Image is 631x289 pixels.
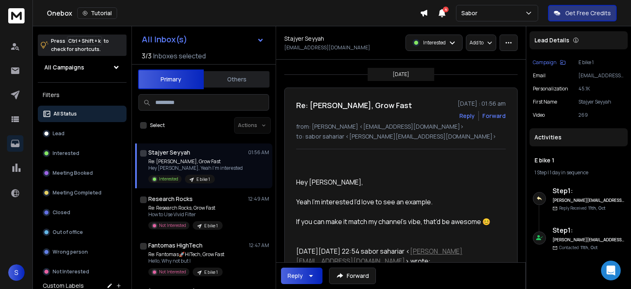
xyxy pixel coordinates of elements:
p: Not Interested [53,268,89,275]
button: Forward [329,268,376,284]
p: Reply Received [559,205,606,211]
p: Wrong person [53,249,88,255]
button: Campaign [533,59,566,66]
p: Interested [159,176,178,182]
div: Activities [530,128,628,146]
span: Ctrl + Shift + k [67,36,102,46]
div: Onebox [47,7,420,19]
p: Video [533,112,545,118]
div: [DATE][DATE] 22:54 sabor sahariar < > wrote: [296,246,499,266]
p: [DATE] [393,71,409,78]
p: How to Use Vivid Filter [148,211,223,218]
h6: Step 1 : [553,225,624,235]
h1: Stajyer Seyyah [284,35,324,43]
p: E bike 1 [204,223,218,229]
h1: Fantomas HighTech [148,241,203,250]
span: 4 [443,7,449,12]
h6: [PERSON_NAME][EMAIL_ADDRESS][DOMAIN_NAME] [553,237,624,243]
p: Not Interested [159,269,186,275]
button: Reply [281,268,322,284]
button: S [8,264,25,281]
button: Meeting Completed [38,185,127,201]
p: [EMAIL_ADDRESS][DOMAIN_NAME] [578,72,624,79]
p: Sabor [461,9,481,17]
p: E bike 1 [196,176,210,183]
p: 12:47 AM [249,242,269,249]
button: All Campaigns [38,59,127,76]
div: Reply [288,272,303,280]
p: from: [PERSON_NAME] <[EMAIL_ADDRESS][DOMAIN_NAME]> [296,123,506,131]
p: Hello, Why not but I [148,258,224,264]
p: 45.1K [578,86,624,92]
h1: E bike 1 [534,156,623,164]
span: 1 Step [534,169,547,176]
h6: Step 1 : [553,186,624,196]
h1: All Campaigns [44,63,84,72]
p: 01:56 AM [248,149,269,156]
button: Closed [38,204,127,221]
h3: Filters [38,89,127,101]
button: Get Free Credits [548,5,617,21]
p: Email [533,72,546,79]
p: Hey [PERSON_NAME], [296,177,499,187]
p: to: sabor sahariar <[PERSON_NAME][EMAIL_ADDRESS][DOMAIN_NAME]> [296,132,506,141]
p: E bike 1 [578,59,624,66]
button: Meeting Booked [38,165,127,181]
button: Lead [38,125,127,142]
p: Out of office [53,229,83,236]
p: Meeting Booked [53,170,93,176]
button: Out of office [38,224,127,240]
button: Primary [138,69,204,89]
p: Meeting Completed [53,190,101,196]
p: First Name [533,99,557,105]
p: Contacted [559,245,598,251]
p: Interested [53,150,79,157]
p: If you can make it match my channel’s vibe, that’d be awesome 😊 [296,217,499,227]
h1: Stajyer Seyyah [148,148,190,157]
p: Lead [53,130,64,137]
button: Interested [38,145,127,162]
h1: Research Rocks [148,195,193,203]
p: Closed [53,209,70,216]
p: Not Interested [159,222,186,229]
h1: All Inbox(s) [142,35,187,44]
p: Personalization [533,86,568,92]
p: Stajyer Seyyah [578,99,624,105]
p: Campaign [533,59,557,66]
p: Yeah I’m interested I’d love to see an example. [296,197,499,207]
p: Get Free Credits [565,9,611,17]
p: Interested [423,39,446,46]
p: Add to [470,39,484,46]
div: Forward [482,112,506,120]
button: Not Interested [38,264,127,280]
label: Select [150,122,165,129]
p: 269 [578,112,624,118]
p: E bike 1 [204,269,218,275]
p: Press to check for shortcuts. [51,37,109,53]
span: 11th, Oct [588,205,606,211]
button: All Inbox(s) [135,31,271,48]
button: Wrong person [38,244,127,260]
div: Open Intercom Messenger [601,261,621,280]
button: Tutorial [77,7,117,19]
p: Re: [PERSON_NAME], Grow Fast [148,158,243,165]
button: Others [204,70,269,88]
span: 11th, Oct [580,245,598,250]
h1: Re: [PERSON_NAME], Grow Fast [296,99,412,111]
p: 12:49 AM [248,196,269,202]
span: 1 day in sequence [550,169,588,176]
p: [EMAIL_ADDRESS][DOMAIN_NAME] [284,44,370,51]
h3: Inboxes selected [153,51,206,61]
span: 3 / 3 [142,51,152,61]
p: [DATE] : 01:56 am [458,99,506,108]
div: | [534,169,623,176]
h6: [PERSON_NAME][EMAIL_ADDRESS][DOMAIN_NAME] [553,197,624,203]
p: Re: Fantomas🚀HiTech, Grow Fast [148,251,224,258]
p: All Status [53,111,77,117]
button: Reply [459,112,475,120]
p: Re: Research Rocks, Grow Fast [148,205,223,211]
p: Hey [PERSON_NAME], Yeah I’m interested [148,165,243,171]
